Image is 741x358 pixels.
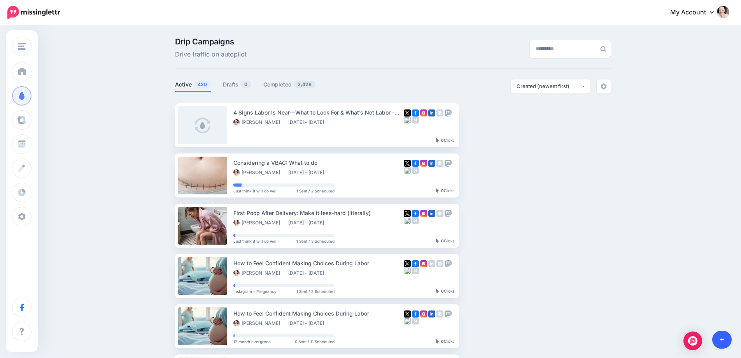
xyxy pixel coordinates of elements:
li: [DATE] - [DATE] [288,119,328,125]
a: Active420 [175,80,211,89]
img: medium-grey-square.png [412,167,419,174]
span: Drive traffic on autopilot [175,49,247,60]
img: twitter-square.png [404,160,411,167]
b: 0 [441,138,444,143]
img: pointer-grey-darker.png [436,138,439,143]
img: settings-grey.png [601,83,607,90]
span: Just think it will do well [233,189,278,193]
li: [DATE] - [DATE] [288,169,328,176]
div: How to Feel Confident Making Choices During Labor [233,259,404,268]
img: google_business-grey-square.png [436,260,443,267]
img: medium-grey-square.png [412,267,419,274]
img: mastodon-grey-square.png [445,160,452,167]
img: instagram-square.png [420,109,427,116]
li: [PERSON_NAME] [233,119,284,125]
b: 0 [441,289,444,293]
img: facebook-square.png [412,109,419,116]
img: google_business-grey-square.png [436,210,443,217]
img: twitter-square.png [404,310,411,317]
span: 1 Sent / 3 Scheduled [296,239,335,243]
img: twitter-square.png [404,260,411,267]
img: twitter-square.png [404,210,411,217]
img: instagram-square.png [420,160,427,167]
div: How to Feel Confident Making Choices During Labor [233,309,404,318]
li: [PERSON_NAME] [233,320,284,326]
img: linkedin-square.png [428,160,435,167]
li: [PERSON_NAME] [233,169,284,176]
span: 1 Sent / 2 Scheduled [296,289,335,293]
img: google_business-grey-square.png [436,310,443,317]
img: medium-grey-square.png [412,317,419,324]
img: facebook-square.png [412,260,419,267]
img: instagram-square.png [420,310,427,317]
span: 0 Sent / 11 Scheduled [295,340,335,344]
div: Clicks [436,339,454,344]
img: bluesky-grey-square.png [404,167,411,174]
a: Completed2,428 [263,80,316,89]
img: instagram-square.png [420,260,427,267]
span: 12 month evergreen [233,340,271,344]
a: Drafts0 [223,80,252,89]
div: 4 Signs Labor Is Near—What to Look For & What’s Not Labor - YouTube [233,108,404,117]
b: 0 [441,188,444,193]
li: [DATE] - [DATE] [288,320,328,326]
img: facebook-square.png [412,310,419,317]
li: [DATE] - [DATE] [288,220,328,226]
img: Missinglettr [7,6,60,19]
img: bluesky-grey-square.png [404,116,411,123]
img: mastodon-grey-square.png [445,109,452,116]
img: facebook-square.png [412,160,419,167]
li: [PERSON_NAME] [233,270,284,276]
img: mastodon-grey-square.png [445,310,452,317]
li: [PERSON_NAME] [233,220,284,226]
img: mastodon-grey-square.png [445,210,452,217]
span: Instagram - Pregnancy [233,289,277,293]
img: twitter-square.png [404,109,411,116]
img: search-grey-6.png [600,46,606,52]
span: 420 [194,81,211,88]
img: pointer-grey-darker.png [436,339,439,344]
a: My Account [662,3,729,22]
div: Open Intercom Messenger [683,332,702,350]
div: Clicks [436,189,454,193]
img: linkedin-square.png [428,109,435,116]
span: 2,428 [294,81,315,88]
span: Drip Campaigns [175,38,247,46]
img: linkedin-grey-square.png [428,260,435,267]
li: [DATE] - [DATE] [288,270,328,276]
img: pointer-grey-darker.png [436,289,439,293]
img: linkedin-square.png [428,210,435,217]
div: Clicks [436,289,454,294]
img: instagram-square.png [420,210,427,217]
img: bluesky-grey-square.png [404,217,411,224]
span: Just think it will do well [233,239,278,243]
img: medium-grey-square.png [412,116,419,123]
img: linkedin-square.png [428,310,435,317]
div: First Poop After Delivery: Make it less-hard (literally) [233,208,404,217]
img: menu.png [18,43,26,50]
div: Clicks [436,138,454,143]
img: pointer-grey-darker.png [436,188,439,193]
img: facebook-square.png [412,210,419,217]
img: google_business-grey-square.png [436,160,443,167]
b: 0 [441,238,444,243]
span: 1 Sent / 2 Scheduled [296,189,335,193]
img: google_business-grey-square.png [436,109,443,116]
img: pointer-grey-darker.png [436,238,439,243]
img: bluesky-grey-square.png [404,267,411,274]
button: Created (newest first) [511,79,590,93]
div: Created (newest first) [517,83,581,90]
span: 0 [240,81,251,88]
b: 0 [441,339,444,344]
img: mastodon-grey-square.png [445,260,452,267]
div: Considering a VBAC: What to do [233,158,404,167]
div: Clicks [436,239,454,243]
img: bluesky-grey-square.png [404,317,411,324]
img: medium-grey-square.png [412,217,419,224]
